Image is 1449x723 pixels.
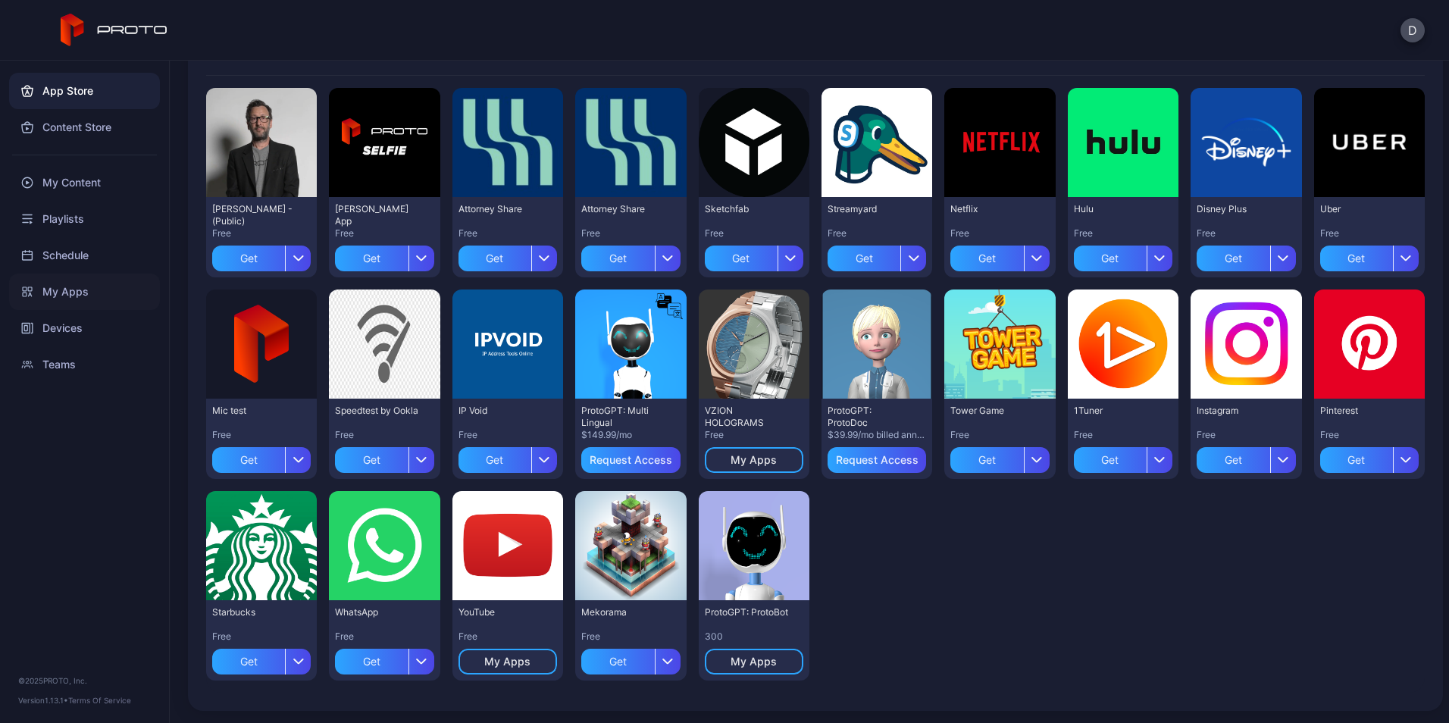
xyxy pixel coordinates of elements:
[212,405,296,417] div: Mic test
[212,447,285,473] div: Get
[9,73,160,109] a: App Store
[458,246,531,271] div: Get
[705,631,803,643] div: 300
[335,631,433,643] div: Free
[1197,429,1295,441] div: Free
[581,643,680,674] button: Get
[705,203,788,215] div: Sketchfab
[458,606,542,618] div: YouTube
[1197,227,1295,239] div: Free
[9,346,160,383] div: Teams
[1197,405,1280,417] div: Instagram
[581,246,654,271] div: Get
[950,203,1034,215] div: Netflix
[828,447,926,473] button: Request Access
[335,441,433,473] button: Get
[212,441,311,473] button: Get
[335,606,418,618] div: WhatsApp
[950,239,1049,271] button: Get
[458,405,542,417] div: IP Void
[1400,18,1425,42] button: D
[1074,203,1157,215] div: Hulu
[705,239,803,271] button: Get
[212,606,296,618] div: Starbucks
[1320,239,1419,271] button: Get
[9,201,160,237] a: Playlists
[950,429,1049,441] div: Free
[581,606,665,618] div: Mekorama
[212,203,296,227] div: David N Persona - (Public)
[705,246,778,271] div: Get
[1074,239,1172,271] button: Get
[828,246,900,271] div: Get
[950,246,1023,271] div: Get
[212,429,311,441] div: Free
[590,454,672,466] div: Request Access
[705,429,803,441] div: Free
[458,631,557,643] div: Free
[458,227,557,239] div: Free
[1074,441,1172,473] button: Get
[335,405,418,417] div: Speedtest by Ookla
[1074,246,1147,271] div: Get
[1074,447,1147,473] div: Get
[581,239,680,271] button: Get
[9,237,160,274] a: Schedule
[18,696,68,705] span: Version 1.13.1 •
[9,109,160,146] a: Content Store
[458,203,542,215] div: Attorney Share
[458,239,557,271] button: Get
[212,227,311,239] div: Free
[1197,203,1280,215] div: Disney Plus
[828,203,911,215] div: Streamyard
[836,454,919,466] div: Request Access
[705,405,788,429] div: VZION HOLOGRAMS
[1320,441,1419,473] button: Get
[1320,227,1419,239] div: Free
[9,274,160,310] a: My Apps
[705,447,803,473] button: My Apps
[581,429,680,441] div: $149.99/mo
[950,405,1034,417] div: Tower Game
[335,429,433,441] div: Free
[212,649,285,674] div: Get
[581,631,680,643] div: Free
[212,239,311,271] button: Get
[212,246,285,271] div: Get
[828,239,926,271] button: Get
[581,203,665,215] div: Attorney Share
[1197,441,1295,473] button: Get
[458,649,557,674] button: My Apps
[1320,447,1393,473] div: Get
[9,164,160,201] a: My Content
[1074,405,1157,417] div: 1Tuner
[581,447,680,473] button: Request Access
[335,227,433,239] div: Free
[731,454,777,466] div: My Apps
[1320,429,1419,441] div: Free
[581,227,680,239] div: Free
[1074,429,1172,441] div: Free
[705,227,803,239] div: Free
[335,246,408,271] div: Get
[335,643,433,674] button: Get
[68,696,131,705] a: Terms Of Service
[581,649,654,674] div: Get
[705,649,803,674] button: My Apps
[1320,203,1404,215] div: Uber
[458,447,531,473] div: Get
[828,227,926,239] div: Free
[1197,239,1295,271] button: Get
[1197,447,1269,473] div: Get
[335,203,418,227] div: David Selfie App
[1320,405,1404,417] div: Pinterest
[731,656,777,668] div: My Apps
[828,429,926,441] div: $39.99/mo billed annually
[335,239,433,271] button: Get
[705,606,788,618] div: ProtoGPT: ProtoBot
